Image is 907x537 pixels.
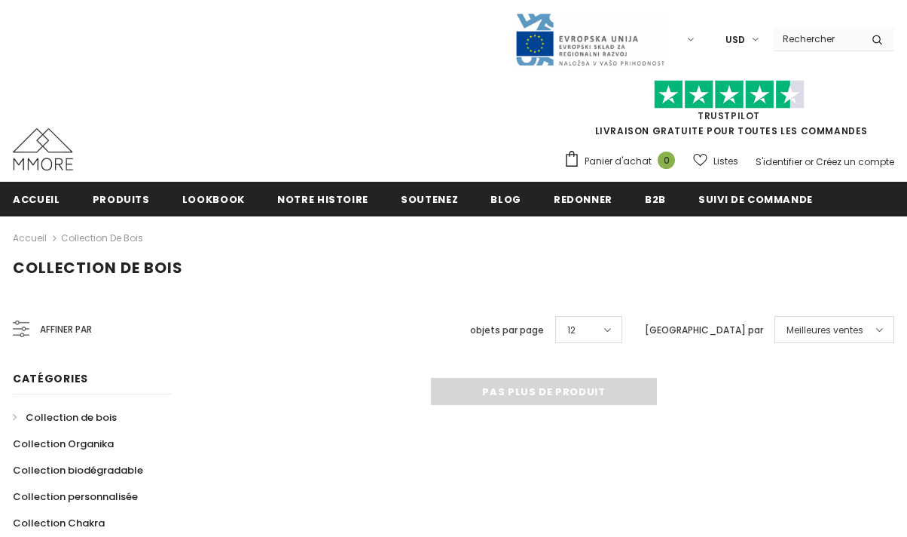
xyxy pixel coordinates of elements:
[774,28,860,50] input: Search Site
[61,232,143,244] a: Collection de bois
[13,463,143,477] span: Collection biodégradable
[490,192,521,207] span: Blog
[13,192,60,207] span: Accueil
[585,154,652,169] span: Panier d'achat
[645,323,763,338] label: [GEOGRAPHIC_DATA] par
[93,192,150,207] span: Produits
[93,182,150,216] a: Produits
[13,257,183,278] span: Collection de bois
[554,182,612,216] a: Redonner
[277,192,368,207] span: Notre histoire
[786,323,863,338] span: Meilleures ventes
[13,510,105,536] a: Collection Chakra
[26,410,117,425] span: Collection de bois
[182,182,245,216] a: Lookbook
[658,152,675,169] span: 0
[554,192,612,207] span: Redonner
[13,483,138,510] a: Collection personnalisée
[470,323,544,338] label: objets par page
[645,192,666,207] span: B2B
[698,109,760,122] a: TrustPilot
[698,182,813,216] a: Suivi de commande
[756,155,802,168] a: S'identifier
[277,182,368,216] a: Notre histoire
[805,155,814,168] span: or
[563,87,894,137] span: LIVRAISON GRATUITE POUR TOUTES LES COMMANDES
[515,32,665,45] a: Javni Razpis
[13,229,47,247] a: Accueil
[13,489,138,504] span: Collection personnalisée
[13,404,117,431] a: Collection de bois
[698,192,813,207] span: Suivi de commande
[654,80,805,109] img: Faites confiance aux étoiles pilotes
[182,192,245,207] span: Lookbook
[645,182,666,216] a: B2B
[693,148,738,174] a: Listes
[13,182,60,216] a: Accueil
[13,457,143,483] a: Collection biodégradable
[515,12,665,67] img: Javni Razpis
[567,323,576,338] span: 12
[13,128,73,170] img: Cas MMORE
[401,182,458,216] a: soutenez
[40,321,92,338] span: Affiner par
[725,32,745,48] span: USD
[563,150,683,173] a: Panier d'achat 0
[13,437,114,451] span: Collection Organika
[13,516,105,530] span: Collection Chakra
[13,431,114,457] a: Collection Organika
[401,192,458,207] span: soutenez
[816,155,894,168] a: Créez un compte
[713,154,738,169] span: Listes
[13,371,88,386] span: Catégories
[490,182,521,216] a: Blog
